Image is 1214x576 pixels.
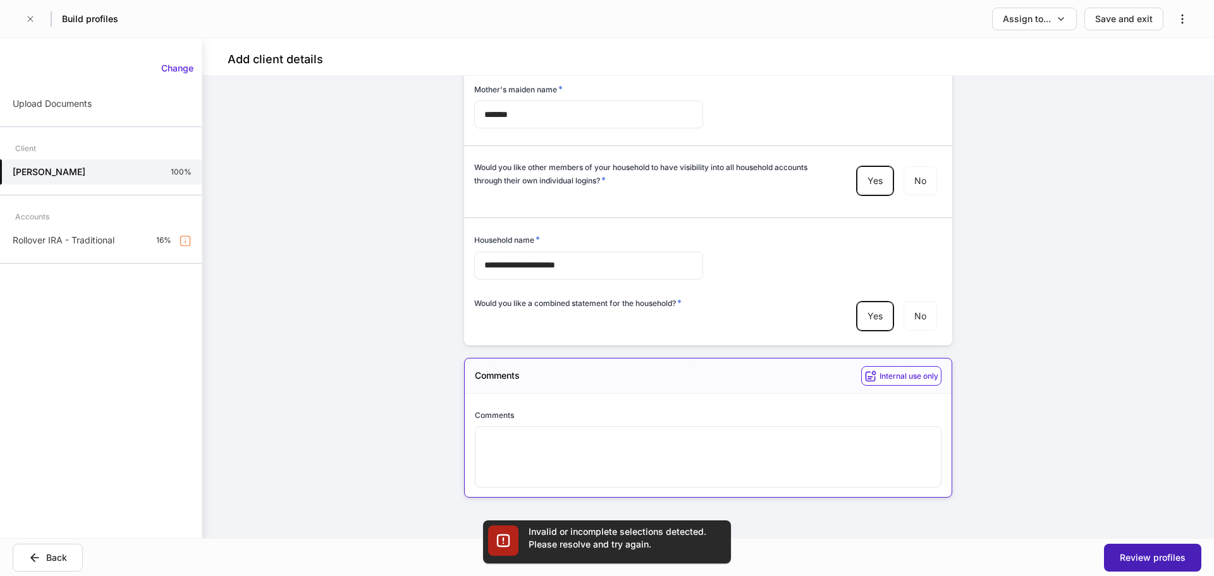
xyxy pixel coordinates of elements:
[474,161,826,186] h6: Would you like other members of your household to have visibility into all household accounts thr...
[13,234,114,247] p: Rollover IRA - Traditional
[1084,8,1163,30] button: Save and exit
[475,369,520,382] h5: Comments
[161,62,193,75] div: Change
[1095,13,1153,25] div: Save and exit
[1003,13,1051,25] div: Assign to...
[13,544,83,572] button: Back
[13,97,92,110] p: Upload Documents
[228,52,323,67] h4: Add client details
[474,83,563,95] h6: Mother's maiden name
[15,205,49,228] div: Accounts
[880,370,938,382] h6: Internal use only
[474,233,540,246] h6: Household name
[156,235,171,245] p: 16%
[529,525,718,551] div: Invalid or incomplete selections detected. Please resolve and try again.
[1104,544,1201,572] button: Review profiles
[62,13,118,25] h5: Build profiles
[15,137,36,159] div: Client
[992,8,1077,30] button: Assign to...
[1120,551,1186,564] div: Review profiles
[475,409,514,421] h6: Comments
[171,167,192,177] p: 100%
[46,551,67,564] div: Back
[13,166,85,178] h5: [PERSON_NAME]
[153,58,202,78] button: Change
[474,297,682,309] h6: Would you like a combined statement for the household?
